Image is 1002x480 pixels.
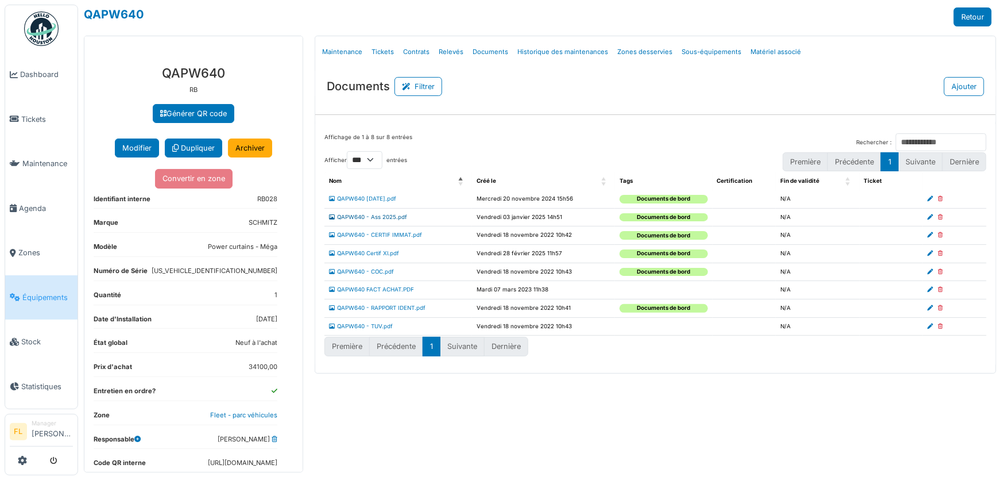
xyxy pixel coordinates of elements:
div: Documents de bord [620,231,707,240]
li: FL [10,423,27,440]
a: Tickets [5,97,78,142]
img: Badge_color-CXgf-gQk.svg [24,11,59,46]
span: Tickets [21,114,73,125]
div: Documents de bord [620,304,707,313]
a: QAPW640 Certif Xl.pdf [329,250,399,256]
dt: Modèle [94,242,117,256]
span: Zones [18,247,73,258]
a: QAPW640 - CERTIF IMMAT.pdf [329,232,422,238]
td: N/A [776,190,859,208]
a: Équipements [5,275,78,320]
a: QAPW640 [84,7,144,21]
dt: Numéro de Série [94,266,148,281]
button: Modifier [115,139,159,158]
dt: Quantité [94,290,121,305]
a: Documents [468,39,513,66]
span: Stock [21,336,73,347]
dd: 1 [274,290,277,300]
a: Matériel associé [746,39,806,66]
button: Ajouter [944,77,984,96]
dt: Marque [94,218,118,232]
dt: Zone [94,410,110,425]
span: Certification [717,178,753,184]
dt: Code QR interne [94,458,146,473]
a: QAPW640 FACT ACHAT.PDF [329,286,414,293]
a: Maintenance [318,39,367,66]
td: Vendredi 28 février 2025 11h57 [472,244,615,263]
span: Équipements [22,292,73,303]
dt: Identifiant interne [94,194,150,209]
span: Créé le [477,178,496,184]
td: Vendredi 18 novembre 2022 10h41 [472,299,615,317]
span: Nom: Activate to invert sorting [458,172,465,190]
dt: Date d'Installation [94,314,152,329]
span: Fin de validité: Activate to sort [846,172,853,190]
a: Sous-équipements [677,39,746,66]
span: Maintenance [22,158,73,169]
label: Rechercher : [856,139,892,147]
a: Fleet - parc véhicules [210,411,277,419]
span: Agenda [19,203,73,214]
div: Documents de bord [620,195,707,203]
a: QAPW640 [DATE].pdf [329,195,396,202]
a: Stock [5,320,78,364]
dd: [PERSON_NAME] [218,435,277,444]
td: N/A [776,208,859,226]
h3: Documents [327,79,390,93]
li: [PERSON_NAME] [32,419,73,444]
span: Statistiques [21,381,73,392]
dd: [DATE] [256,314,277,324]
dt: État global [94,338,127,352]
a: Maintenance [5,141,78,186]
a: Archiver [228,139,272,158]
div: Manager [32,419,73,428]
dd: Neuf à l'achat [235,338,277,348]
a: Relevés [434,39,468,66]
dd: Power curtains - Méga [208,242,277,252]
td: Vendredi 03 janvier 2025 14h51 [472,208,615,226]
nav: pagination [324,337,528,356]
a: Zones desservies [613,39,677,66]
td: Vendredi 18 novembre 2022 10h43 [472,317,615,336]
button: 1 [423,337,440,356]
nav: pagination [783,152,986,171]
a: Statistiques [5,364,78,409]
button: Filtrer [394,77,442,96]
div: Documents de bord [620,249,707,258]
button: 1 [881,152,899,171]
label: Afficher entrées [324,151,407,169]
dd: RB028 [257,194,277,204]
td: Mercredi 20 novembre 2024 15h56 [472,190,615,208]
span: Ticket [864,178,883,184]
td: N/A [776,281,859,299]
dd: [US_VEHICLE_IDENTIFICATION_NUMBER] [152,266,277,276]
a: Agenda [5,186,78,231]
a: Retour [954,7,992,26]
a: Historique des maintenances [513,39,613,66]
a: Dupliquer [165,139,222,158]
a: QAPW640 - TUV.pdf [329,323,393,329]
a: Zones [5,231,78,275]
td: N/A [776,299,859,317]
span: Fin de validité [780,178,819,184]
td: N/A [776,244,859,263]
a: Contrats [399,39,434,66]
td: Vendredi 18 novembre 2022 10h42 [472,226,615,245]
a: QAPW640 - RAPPORT IDENT.pdf [329,305,425,311]
a: QAPW640 - COC.pdf [329,268,394,275]
h3: QAPW640 [94,66,293,80]
td: N/A [776,317,859,336]
a: QAPW640 - Ass 2025.pdf [329,214,407,220]
td: N/A [776,226,859,245]
a: Tickets [367,39,399,66]
td: N/A [776,263,859,281]
div: Affichage de 1 à 8 sur 8 entrées [324,133,412,151]
p: RB [94,85,293,95]
dd: SCHMITZ [249,218,277,228]
dd: 34100,00 [249,362,277,372]
div: Documents de bord [620,268,707,277]
a: Générer QR code [153,104,234,123]
select: Afficherentrées [347,151,382,169]
span: Créé le: Activate to sort [601,172,608,190]
dt: Entretien en ordre? [94,386,156,401]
